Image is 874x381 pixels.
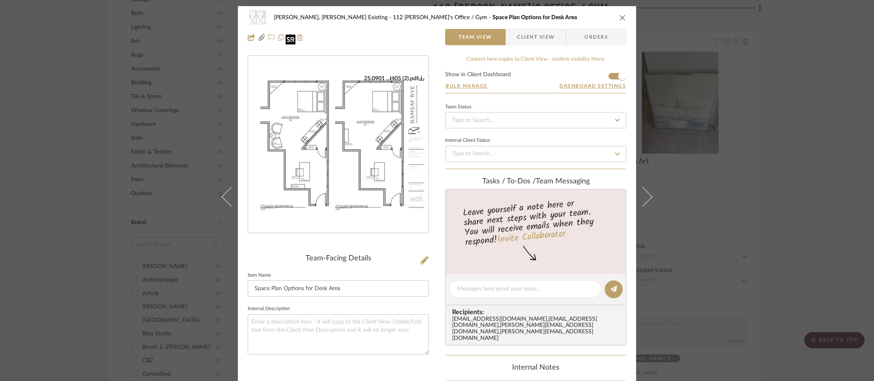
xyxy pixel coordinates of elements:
img: e5d719dd-da9f-4f41-b658-3461152d3aca_48x40.jpg [248,9,267,26]
a: Invite Collaborator [497,227,566,247]
div: Team Status [445,105,471,109]
span: 112 [PERSON_NAME]'s Office / Gym [393,15,492,20]
div: 0 [248,75,428,214]
div: Leave yourself a note here or share next steps with your team. You will receive emails when they ... [444,195,628,249]
img: e5d719dd-da9f-4f41-b658-3461152d3aca_436x436.jpg [248,75,428,214]
label: Item Name [248,273,271,277]
span: Client View [517,29,555,45]
div: Team-Facing Details [248,254,429,263]
span: [PERSON_NAME], [PERSON_NAME] Existing [274,15,393,20]
span: Tasks / To-Dos / [482,178,536,185]
span: Team View [459,29,492,45]
input: Type to Search… [445,146,626,162]
div: Content here copies to Client View - confirm visibility there. [445,55,626,64]
img: Remove from project [297,34,303,41]
div: Internal Client Status [445,139,490,143]
span: Orders [575,29,617,45]
div: 25.0901 ...I405 (2).pdf [364,75,424,82]
div: Internal Notes [445,363,626,372]
span: Space Plan Options for Desk Area [492,15,577,20]
div: [EMAIL_ADDRESS][DOMAIN_NAME] , [EMAIL_ADDRESS][DOMAIN_NAME] , [PERSON_NAME][EMAIL_ADDRESS][DOMAIN... [452,316,623,342]
button: Dashboard Settings [559,82,626,90]
input: Enter Item Name [248,280,429,297]
input: Type to Search… [445,112,626,128]
span: Recipients: [452,308,623,316]
div: team Messaging [445,177,626,186]
button: close [619,14,626,21]
label: Internal Description [248,307,290,311]
button: Bulk Manage [445,82,488,90]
